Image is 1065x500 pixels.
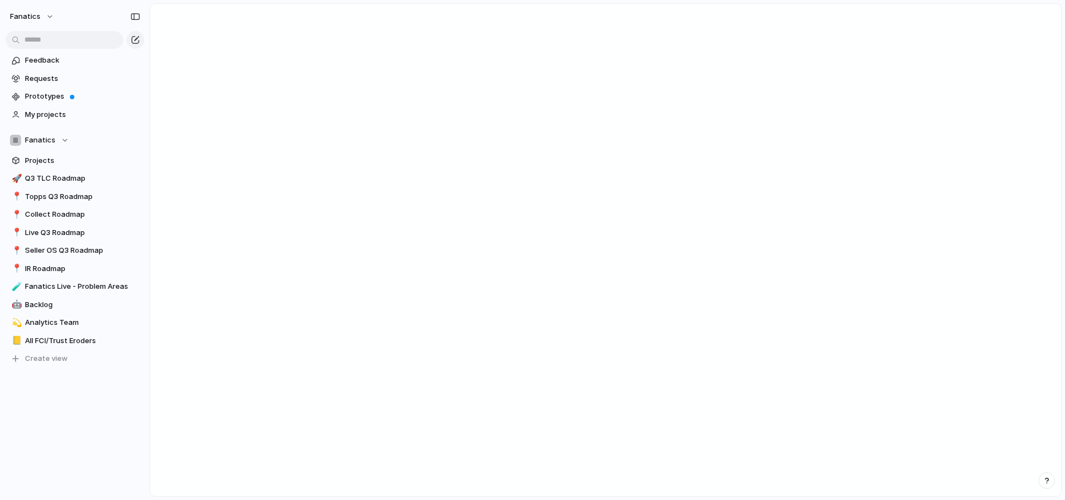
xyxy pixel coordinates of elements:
span: My projects [25,109,140,120]
button: 🚀 [10,173,21,184]
span: Fanatics Live - Problem Areas [25,281,140,292]
a: 📍Collect Roadmap [6,206,144,223]
button: 📍 [10,245,21,256]
a: 📍Live Q3 Roadmap [6,225,144,241]
a: Feedback [6,52,144,69]
span: IR Roadmap [25,263,140,274]
span: Analytics Team [25,317,140,328]
span: Requests [25,73,140,84]
span: Live Q3 Roadmap [25,227,140,238]
span: Projects [25,155,140,166]
button: 📍 [10,209,21,220]
span: Topps Q3 Roadmap [25,191,140,202]
div: 🧪 [12,280,19,293]
span: All FCI/Trust Eroders [25,335,140,346]
span: Backlog [25,299,140,310]
a: 🤖Backlog [6,297,144,313]
span: Fanatics [25,135,55,146]
div: 🤖 [12,298,19,311]
button: fanatics [5,8,60,25]
div: 📍 [12,208,19,221]
a: Projects [6,152,144,169]
button: 📍 [10,263,21,274]
div: 🚀 [12,172,19,185]
a: My projects [6,106,144,123]
button: Create view [6,350,144,367]
a: Requests [6,70,144,87]
button: 📍 [10,191,21,202]
a: 📒All FCI/Trust Eroders [6,333,144,349]
button: Fanatics [6,132,144,149]
a: 🚀Q3 TLC Roadmap [6,170,144,187]
span: Q3 TLC Roadmap [25,173,140,184]
button: 📍 [10,227,21,238]
span: Prototypes [25,91,140,102]
span: Collect Roadmap [25,209,140,220]
a: Prototypes [6,88,144,105]
a: 📍Topps Q3 Roadmap [6,188,144,205]
button: 💫 [10,317,21,328]
div: 📍 [12,244,19,257]
a: 💫Analytics Team [6,314,144,331]
span: fanatics [10,11,40,22]
a: 📍IR Roadmap [6,261,144,277]
div: 📍 [12,262,19,275]
a: 🧪Fanatics Live - Problem Areas [6,278,144,295]
a: 📍Seller OS Q3 Roadmap [6,242,144,259]
div: 📍 [12,190,19,203]
span: Create view [25,353,68,364]
button: 📒 [10,335,21,346]
span: Feedback [25,55,140,66]
button: 🤖 [10,299,21,310]
button: 🧪 [10,281,21,292]
span: Seller OS Q3 Roadmap [25,245,140,256]
div: 💫 [12,317,19,329]
div: 📍 [12,226,19,239]
div: 📒 [12,334,19,347]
